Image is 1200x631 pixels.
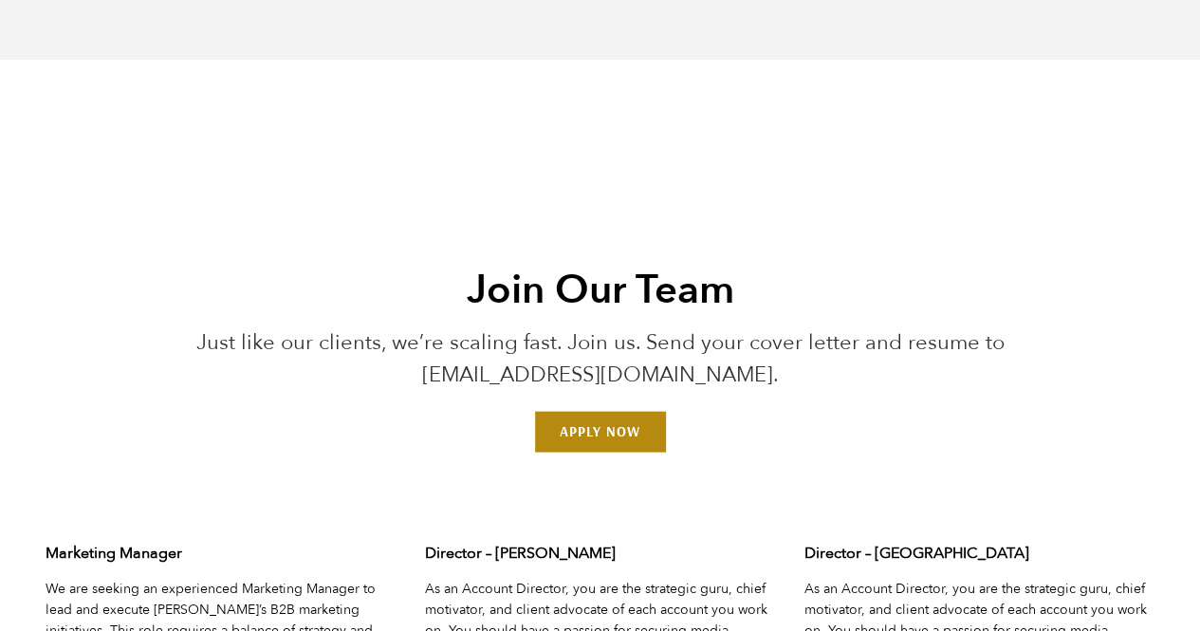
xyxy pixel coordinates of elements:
p: Just like our clients, we’re scaling fast. Join us. Send your cover letter and resume to [EMAIL_A... [144,326,1057,391]
h3: Marketing Manager [46,543,397,564]
h3: Director – [PERSON_NAME] [425,543,776,564]
h3: Director – [GEOGRAPHIC_DATA] [804,543,1155,564]
h2: Join Our Team [144,264,1057,317]
a: Email us at jointheteam@treblepr.com [535,412,665,452]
